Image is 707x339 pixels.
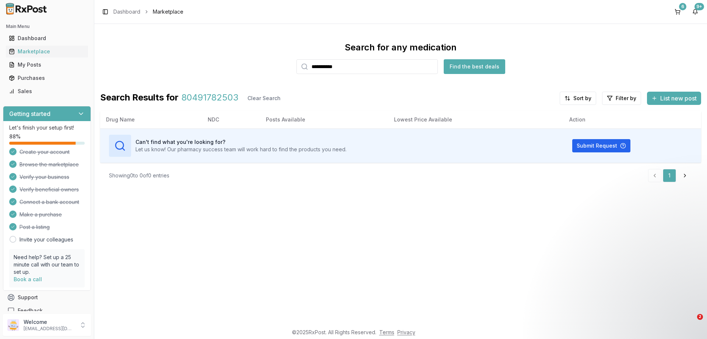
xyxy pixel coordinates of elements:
[697,314,703,320] span: 2
[113,8,183,15] nav: breadcrumb
[100,92,179,105] span: Search Results for
[3,85,91,97] button: Sales
[24,326,75,332] p: [EMAIL_ADDRESS][DOMAIN_NAME]
[3,3,50,15] img: RxPost Logo
[18,307,43,314] span: Feedback
[24,318,75,326] p: Welcome
[20,223,50,231] span: Post a listing
[9,74,85,82] div: Purchases
[3,72,91,84] button: Purchases
[20,161,79,168] span: Browse the marketplace
[7,319,19,331] img: User avatar
[563,111,701,128] th: Action
[20,186,79,193] span: Verify beneficial owners
[682,314,700,332] iframe: Intercom live chat
[689,6,701,18] button: 9+
[9,35,85,42] div: Dashboard
[20,211,62,218] span: Make a purchase
[9,48,85,55] div: Marketplace
[136,146,347,153] p: Let us know! Our pharmacy success team will work hard to find the products you need.
[3,291,91,304] button: Support
[20,198,79,206] span: Connect a bank account
[3,304,91,317] button: Feedback
[9,88,85,95] div: Sales
[6,71,88,85] a: Purchases
[379,329,394,335] a: Terms
[20,173,69,181] span: Verify your business
[560,92,596,105] button: Sort by
[260,111,388,128] th: Posts Available
[6,45,88,58] a: Marketplace
[109,172,169,179] div: Showing 0 to 0 of 0 entries
[647,95,701,103] a: List new post
[648,169,692,182] nav: pagination
[444,59,505,74] button: Find the best deals
[3,46,91,57] button: Marketplace
[9,61,85,68] div: My Posts
[678,169,692,182] a: Go to next page
[14,254,80,276] p: Need help? Set up a 25 minute call with our team to set up.
[9,133,21,140] span: 88 %
[602,92,641,105] button: Filter by
[694,3,704,10] div: 9+
[572,139,630,152] button: Submit Request
[6,24,88,29] h2: Main Menu
[672,6,683,18] button: 6
[397,329,415,335] a: Privacy
[100,111,202,128] th: Drug Name
[202,111,260,128] th: NDC
[6,58,88,71] a: My Posts
[345,42,457,53] div: Search for any medication
[136,138,347,146] h3: Can't find what you're looking for?
[182,92,239,105] span: 80491782503
[20,148,70,156] span: Create your account
[647,92,701,105] button: List new post
[3,59,91,71] button: My Posts
[14,276,42,282] a: Book a call
[6,85,88,98] a: Sales
[9,124,85,131] p: Let's finish your setup first!
[20,236,73,243] a: Invite your colleagues
[616,95,636,102] span: Filter by
[573,95,591,102] span: Sort by
[9,109,50,118] h3: Getting started
[3,32,91,44] button: Dashboard
[242,92,286,105] button: Clear Search
[6,32,88,45] a: Dashboard
[388,111,563,128] th: Lowest Price Available
[153,8,183,15] span: Marketplace
[679,3,686,10] div: 6
[663,169,676,182] a: 1
[660,94,697,103] span: List new post
[113,8,140,15] a: Dashboard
